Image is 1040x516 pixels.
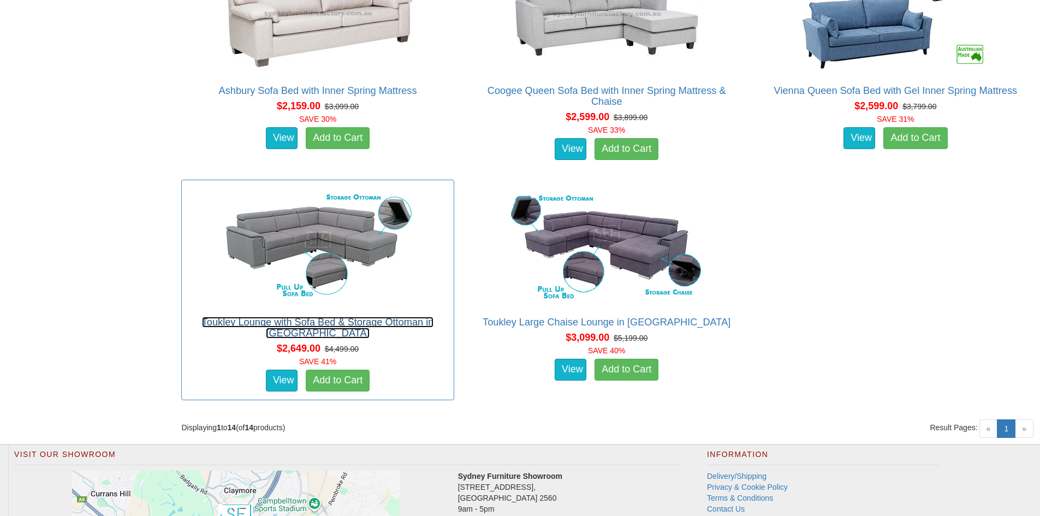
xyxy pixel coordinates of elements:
[299,115,336,123] font: SAVE 30%
[245,423,253,432] strong: 14
[458,472,562,481] strong: Sydney Furniture Showroom
[173,422,607,433] div: Displaying to (of products)
[14,450,680,465] h2: Visit Our Showroom
[707,450,940,465] h2: Information
[707,483,788,491] a: Privacy & Cookie Policy
[1015,419,1033,438] span: »
[219,186,416,306] img: Toukley Lounge with Sofa Bed & Storage Ottoman in Fabric
[306,127,370,149] a: Add to Cart
[614,334,647,342] del: $5,199.00
[707,494,773,502] a: Terms & Conditions
[595,359,658,381] a: Add to Cart
[774,85,1018,96] a: Vienna Queen Sofa Bed with Gel Inner Spring Mattress
[217,423,221,432] strong: 1
[483,317,730,328] a: Toukley Large Chaise Lounge in [GEOGRAPHIC_DATA]
[325,345,359,353] del: $4,499.00
[266,370,298,392] a: View
[854,100,898,111] span: $2,599.00
[555,359,586,381] a: View
[299,357,336,366] font: SAVE 41%
[488,85,726,107] a: Coogee Queen Sofa Bed with Inner Spring Mattress & Chaise
[588,346,625,355] font: SAVE 40%
[508,186,705,306] img: Toukley Large Chaise Lounge in Fabric
[277,343,320,354] span: $2,649.00
[595,138,658,160] a: Add to Cart
[707,472,766,481] a: Delivery/Shipping
[566,332,609,343] span: $3,099.00
[202,317,434,339] a: Toukley Lounge with Sofa Bed & Storage Ottoman in [GEOGRAPHIC_DATA]
[997,419,1015,438] a: 1
[219,85,417,96] a: Ashbury Sofa Bed with Inner Spring Mattress
[979,419,998,438] span: «
[277,100,320,111] span: $2,159.00
[930,422,977,433] span: Result Pages:
[883,127,947,149] a: Add to Cart
[588,126,625,134] font: SAVE 33%
[266,127,298,149] a: View
[306,370,370,392] a: Add to Cart
[707,505,745,513] a: Contact Us
[228,423,236,432] strong: 14
[325,102,359,111] del: $3,099.00
[614,113,647,122] del: $3,899.00
[877,115,914,123] font: SAVE 31%
[843,127,875,149] a: View
[566,111,609,122] span: $2,599.00
[902,102,936,111] del: $3,799.00
[555,138,586,160] a: View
